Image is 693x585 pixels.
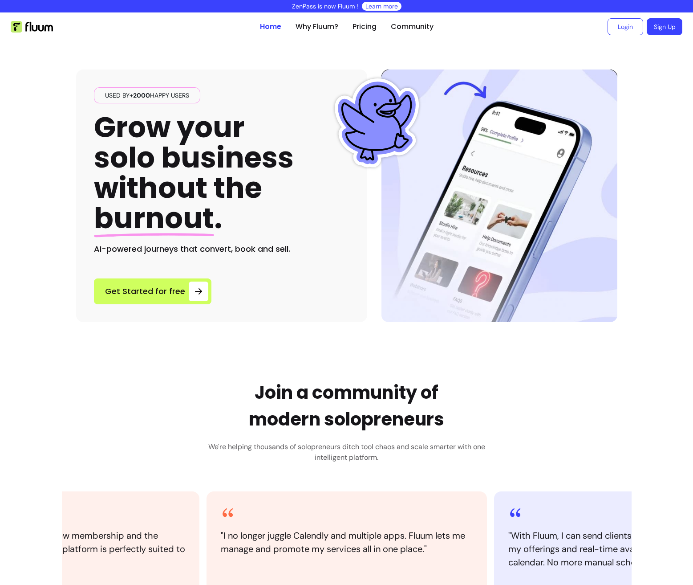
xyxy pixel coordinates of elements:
[94,112,294,234] h1: Grow your solo business without the .
[292,2,358,11] p: ZenPass is now Fluum !
[94,278,211,304] a: Get Started for free
[221,529,473,556] blockquote: " I no longer juggle Calendly and multiple apps. Fluum lets me manage and promote my services all...
[130,91,150,99] span: +2000
[94,243,349,255] h2: AI-powered journeys that convert, book and sell.
[202,442,491,463] h3: We're helping thousands of solopreneurs ditch tool chaos and scale smarter with one intelligent p...
[249,379,444,433] h2: Join a community of modern solopreneurs
[391,21,434,32] a: Community
[332,78,421,168] img: Fluum Duck sticker
[11,21,53,33] img: Fluum Logo
[353,21,377,32] a: Pricing
[608,18,643,35] a: Login
[101,91,193,100] span: Used by happy users
[647,18,682,35] a: Sign Up
[296,21,338,32] a: Why Fluum?
[381,70,617,322] img: Hero
[105,285,185,298] span: Get Started for free
[365,2,398,11] a: Learn more
[94,198,214,238] span: burnout
[260,21,281,32] a: Home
